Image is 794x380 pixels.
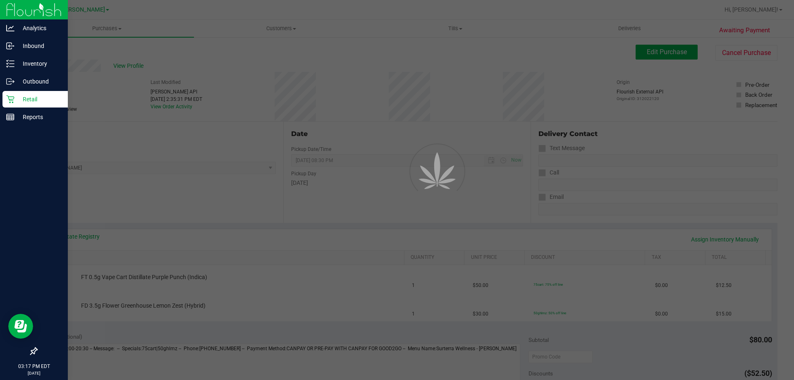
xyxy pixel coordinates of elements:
[14,59,64,69] p: Inventory
[4,363,64,370] p: 03:17 PM EDT
[6,24,14,32] inline-svg: Analytics
[6,113,14,121] inline-svg: Reports
[6,95,14,103] inline-svg: Retail
[6,42,14,50] inline-svg: Inbound
[14,94,64,104] p: Retail
[6,77,14,86] inline-svg: Outbound
[14,23,64,33] p: Analytics
[6,60,14,68] inline-svg: Inventory
[4,370,64,376] p: [DATE]
[14,76,64,86] p: Outbound
[14,41,64,51] p: Inbound
[14,112,64,122] p: Reports
[8,314,33,339] iframe: Resource center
